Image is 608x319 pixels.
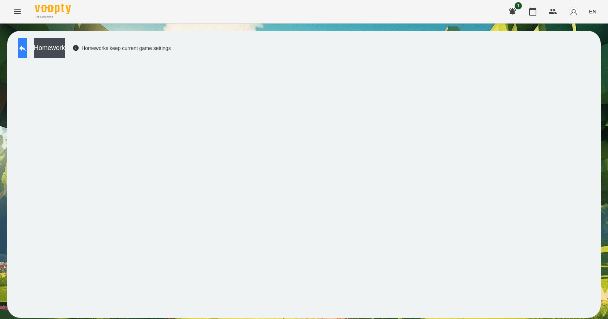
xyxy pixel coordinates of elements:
img: Voopty Logo [35,4,71,14]
div: Homeworks keep current game settings [72,45,171,52]
button: Homework [34,38,65,58]
img: avatar_s.png [569,7,579,17]
button: EN [586,5,599,18]
button: Menu [9,3,26,20]
span: 1 [515,2,522,9]
span: EN [589,8,596,15]
span: For Business [35,15,71,20]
